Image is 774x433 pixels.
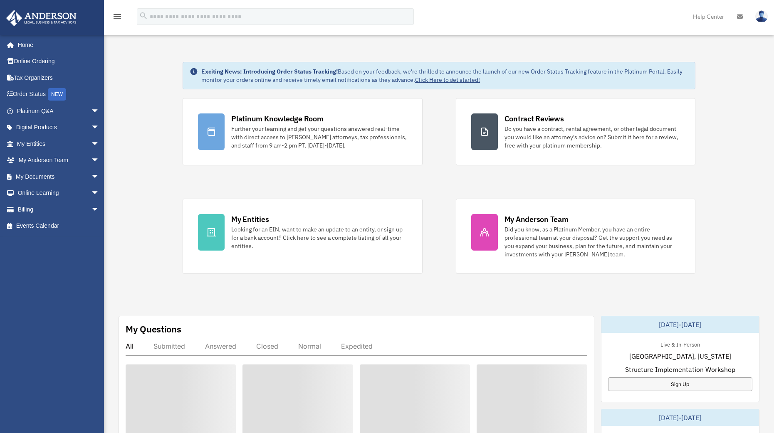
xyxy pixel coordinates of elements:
i: search [139,11,148,20]
div: Did you know, as a Platinum Member, you have an entire professional team at your disposal? Get th... [504,225,680,258]
i: menu [112,12,122,22]
a: Sign Up [608,377,752,391]
div: My Entities [231,214,269,224]
span: arrow_drop_down [91,119,108,136]
div: Live & In-Person [654,340,707,348]
div: Contract Reviews [504,113,564,124]
a: Billingarrow_drop_down [6,201,112,218]
a: Click Here to get started! [415,76,480,84]
a: Platinum Knowledge Room Further your learning and get your questions answered real-time with dire... [183,98,422,165]
a: My Anderson Team Did you know, as a Platinum Member, you have an entire professional team at your... [456,199,695,274]
span: [GEOGRAPHIC_DATA], [US_STATE] [629,351,731,361]
span: arrow_drop_down [91,201,108,218]
div: Closed [256,342,278,350]
div: Looking for an EIN, want to make an update to an entity, or sign up for a bank account? Click her... [231,225,407,250]
div: Platinum Knowledge Room [231,113,324,124]
a: menu [112,15,122,22]
div: [DATE]-[DATE] [601,409,759,426]
strong: Exciting News: Introducing Order Status Tracking! [201,68,338,75]
span: arrow_drop_down [91,168,108,185]
a: Events Calendar [6,218,112,234]
div: [DATE]-[DATE] [601,316,759,333]
div: NEW [48,88,66,101]
a: Digital Productsarrow_drop_down [6,119,112,136]
img: User Pic [755,10,768,22]
div: Based on your feedback, we're thrilled to announce the launch of our new Order Status Tracking fe... [201,67,688,84]
a: My Anderson Teamarrow_drop_down [6,152,112,169]
div: My Anderson Team [504,214,569,224]
img: Anderson Advisors Platinum Portal [4,10,79,26]
a: Platinum Q&Aarrow_drop_down [6,103,112,119]
a: My Entitiesarrow_drop_down [6,135,112,152]
div: My Questions [126,323,181,335]
a: Order StatusNEW [6,86,112,103]
div: Further your learning and get your questions answered real-time with direct access to [PERSON_NAM... [231,125,407,150]
a: My Entities Looking for an EIN, want to make an update to an entity, or sign up for a bank accoun... [183,199,422,274]
a: Home [6,37,108,53]
div: Do you have a contract, rental agreement, or other legal document you would like an attorney's ad... [504,125,680,150]
span: arrow_drop_down [91,135,108,153]
span: Structure Implementation Workshop [625,364,735,374]
div: Answered [205,342,236,350]
a: Online Learningarrow_drop_down [6,185,112,202]
div: Expedited [341,342,373,350]
a: Tax Organizers [6,69,112,86]
a: My Documentsarrow_drop_down [6,168,112,185]
span: arrow_drop_down [91,152,108,169]
span: arrow_drop_down [91,185,108,202]
a: Contract Reviews Do you have a contract, rental agreement, or other legal document you would like... [456,98,695,165]
div: All [126,342,134,350]
span: arrow_drop_down [91,103,108,120]
a: Online Ordering [6,53,112,70]
div: Submitted [153,342,185,350]
div: Normal [298,342,321,350]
